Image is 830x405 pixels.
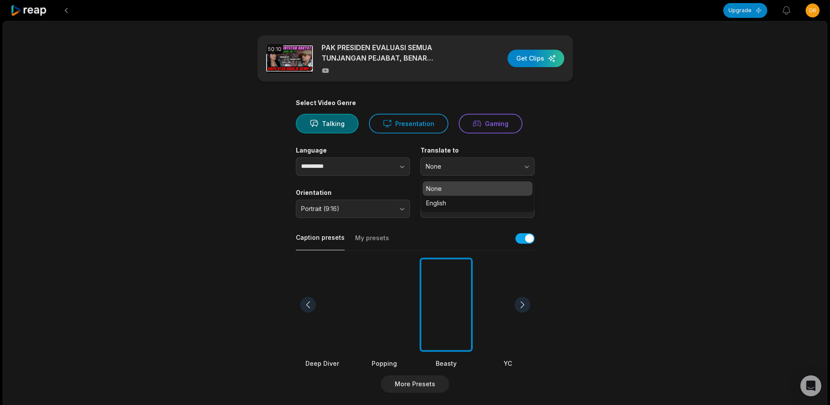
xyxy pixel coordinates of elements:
[426,163,517,170] span: None
[420,146,535,154] label: Translate to
[358,359,411,368] div: Popping
[369,114,448,133] button: Presentation
[420,179,535,212] div: None
[355,234,389,250] button: My presets
[322,42,472,63] p: PAK PRESIDEN EVALUASI SEMUA TUNJANGAN PEJABAT, BENAR DEMONSTRASI ITU SENGAJA DIBUAT?? ([PERSON_NA...
[296,233,345,250] button: Caption presets
[800,375,821,396] div: Open Intercom Messenger
[420,157,535,176] button: None
[296,114,359,133] button: Talking
[266,44,283,54] div: 50:10
[481,359,535,368] div: YC
[426,198,529,208] p: English
[426,184,529,193] p: None
[723,3,767,18] button: Upgrade
[296,146,410,154] label: Language
[301,205,393,213] span: Portrait (9:16)
[296,189,410,197] label: Orientation
[381,375,449,393] button: More Presets
[508,50,564,67] button: Get Clips
[296,359,349,368] div: Deep Diver
[420,359,473,368] div: Beasty
[459,114,522,133] button: Gaming
[296,99,535,107] div: Select Video Genre
[296,200,410,218] button: Portrait (9:16)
